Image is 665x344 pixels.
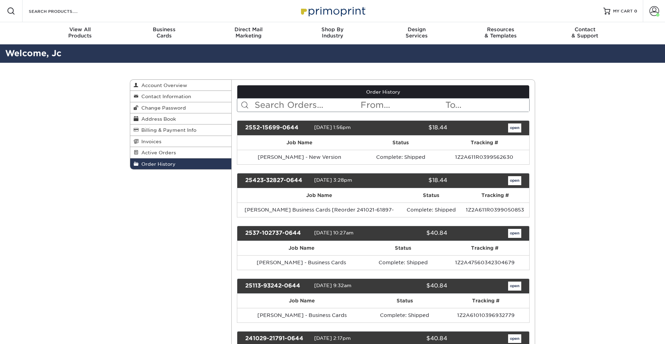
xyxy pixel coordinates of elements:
a: Order History [237,85,530,98]
span: [DATE] 2:17pm [314,335,351,341]
div: 25423-32827-0644 [240,176,314,185]
input: To... [445,98,529,112]
a: open [508,229,521,238]
span: Account Overview [139,83,187,88]
th: Status [401,188,461,203]
td: 1Z2A61010396932779 [442,308,529,322]
span: View All [38,26,122,33]
div: Products [38,26,122,39]
a: Shop ByIndustry [291,22,375,44]
a: BusinessCards [122,22,206,44]
div: $18.44 [378,176,452,185]
span: Resources [459,26,543,33]
th: Tracking # [442,294,529,308]
div: 2552-15699-0644 [240,123,314,132]
div: $40.84 [378,282,452,291]
span: Business [122,26,206,33]
td: [PERSON_NAME] - Business Cards [237,308,367,322]
span: Shop By [291,26,375,33]
span: Contact Information [139,94,191,99]
a: open [508,123,521,132]
a: View AllProducts [38,22,122,44]
div: Industry [291,26,375,39]
th: Job Name [237,136,362,150]
a: open [508,282,521,291]
span: Change Password [139,105,186,111]
td: 1Z2A611R0399050853 [461,203,529,217]
td: 1Z2A47560342304679 [441,255,529,270]
span: Active Orders [139,150,176,155]
th: Tracking # [441,241,529,255]
th: Status [366,241,441,255]
a: Direct MailMarketing [206,22,291,44]
span: Contact [543,26,627,33]
td: [PERSON_NAME] - Business Cards [237,255,366,270]
a: Address Book [130,113,231,124]
div: & Templates [459,26,543,39]
div: & Support [543,26,627,39]
td: Complete: Shipped [401,203,461,217]
div: $40.84 [378,229,452,238]
span: MY CART [613,8,633,14]
span: Design [374,26,459,33]
a: Change Password [130,102,231,113]
div: Cards [122,26,206,39]
a: Active Orders [130,147,231,158]
div: Services [374,26,459,39]
span: Billing & Payment Info [139,127,196,133]
span: Direct Mail [206,26,291,33]
a: Order History [130,158,231,169]
th: Status [362,136,440,150]
th: Status [367,294,442,308]
td: Complete: Shipped [362,150,440,164]
td: [PERSON_NAME] Business Cards [Reorder 241021-61897- [237,203,402,217]
input: SEARCH PRODUCTS..... [28,7,96,15]
span: [DATE] 9:32am [314,283,352,288]
div: 25113-93242-0644 [240,282,314,291]
a: DesignServices [374,22,459,44]
div: 2537-102737-0644 [240,229,314,238]
span: Address Book [139,116,176,122]
span: [DATE] 3:28pm [314,177,352,183]
div: $40.84 [378,334,452,343]
th: Job Name [237,241,366,255]
span: [DATE] 1:56pm [314,124,351,130]
a: open [508,334,521,343]
div: 241029-21791-0644 [240,334,314,343]
div: $18.44 [378,123,452,132]
td: 1Z2A611R0399562630 [439,150,529,164]
a: open [508,176,521,185]
div: Marketing [206,26,291,39]
span: Invoices [139,139,161,144]
a: Contact Information [130,91,231,102]
a: Contact& Support [543,22,627,44]
td: Complete: Shipped [367,308,442,322]
a: Billing & Payment Info [130,124,231,136]
td: [PERSON_NAME] - New Version [237,150,362,164]
span: [DATE] 10:27am [314,230,354,235]
span: Order History [139,161,176,167]
span: 0 [634,9,637,14]
a: Invoices [130,136,231,147]
th: Tracking # [439,136,529,150]
img: Primoprint [298,3,367,18]
a: Account Overview [130,80,231,91]
th: Tracking # [461,188,529,203]
th: Job Name [237,294,367,308]
input: Search Orders... [254,98,360,112]
a: Resources& Templates [459,22,543,44]
th: Job Name [237,188,402,203]
input: From... [360,98,444,112]
td: Complete: Shipped [366,255,441,270]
